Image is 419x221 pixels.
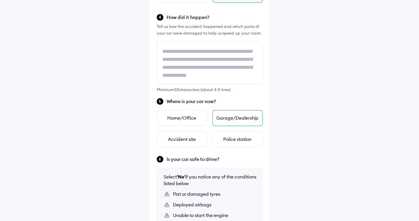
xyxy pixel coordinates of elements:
div: Flat or damaged tyres [173,191,256,197]
div: Select if you notice any of the conditions listed below [164,173,256,187]
span: Where is your car now? [167,98,263,105]
div: Accident site [157,131,207,147]
b: 'No' [177,174,185,180]
span: Is your car safe to drive? [167,156,263,163]
div: Minimum 50 characters (about 4-5 lines) [157,87,263,92]
div: Tell us how the accident happened and which parts of your car were damaged to help us speed up yo... [157,23,263,37]
div: Home/Office [157,110,207,126]
div: Police station [212,131,263,147]
div: Garage/Dealership [212,110,263,126]
div: Unable to start the engine [173,212,256,219]
div: Deployed airbags [173,201,256,208]
span: How did it happen? [167,14,263,21]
